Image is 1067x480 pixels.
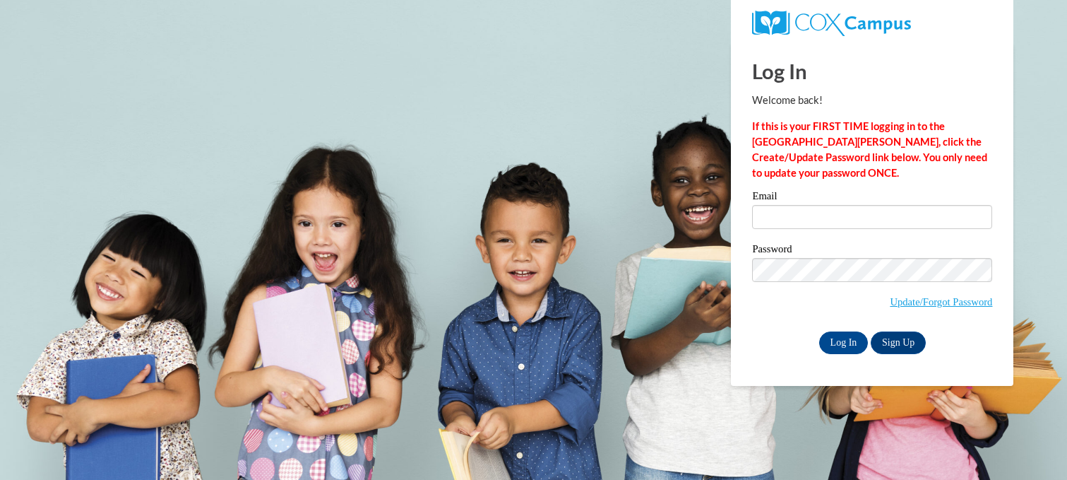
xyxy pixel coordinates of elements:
[752,11,910,36] img: COX Campus
[752,57,992,86] h1: Log In
[871,332,926,354] a: Sign Up
[819,332,869,354] input: Log In
[890,296,992,308] a: Update/Forgot Password
[752,191,992,205] label: Email
[752,11,992,36] a: COX Campus
[752,120,987,179] strong: If this is your FIRST TIME logging in to the [GEOGRAPHIC_DATA][PERSON_NAME], click the Create/Upd...
[752,93,992,108] p: Welcome back!
[752,244,992,258] label: Password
